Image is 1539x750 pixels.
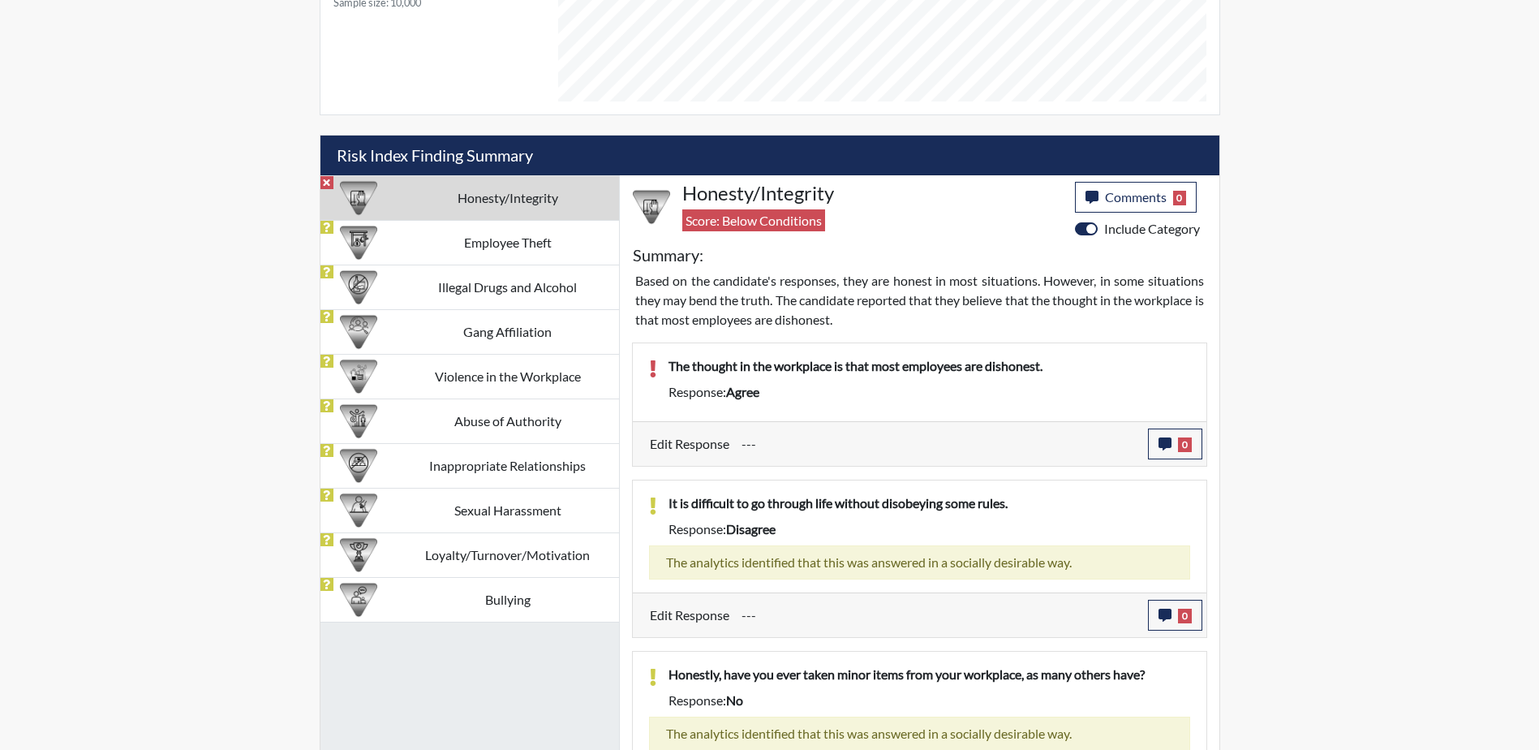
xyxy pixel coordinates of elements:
[726,521,776,537] span: disagree
[682,209,825,231] span: Score: Below Conditions
[1178,437,1192,452] span: 0
[340,313,377,351] img: CATEGORY%20ICON-02.2c5dd649.png
[1104,219,1200,239] label: Include Category
[340,537,377,574] img: CATEGORY%20ICON-17.40ef8247.png
[656,519,1202,539] div: Response:
[397,354,619,399] td: Violence in the Workplace
[633,188,670,226] img: CATEGORY%20ICON-11.a5f294f4.png
[397,220,619,265] td: Employee Theft
[1148,429,1202,459] button: 0
[397,577,619,622] td: Bullying
[1173,191,1187,205] span: 0
[668,494,1190,513] p: It is difficult to go through life without disobeying some rules.
[650,429,729,459] label: Edit Response
[340,447,377,485] img: CATEGORY%20ICON-14.139f8ef7.png
[656,382,1202,402] div: Response:
[633,245,703,265] h5: Summary:
[635,271,1204,330] p: Based on the candidate's responses, they are honest in most situations. However, in some situatio...
[397,488,619,532] td: Sexual Harassment
[650,600,729,631] label: Edit Response
[726,692,743,708] span: no
[1075,182,1197,213] button: Comments0
[656,691,1202,710] div: Response:
[340,224,377,261] img: CATEGORY%20ICON-07.58b65e52.png
[397,399,619,443] td: Abuse of Authority
[340,358,377,395] img: CATEGORY%20ICON-26.eccbb84f.png
[649,545,1190,580] div: The analytics identified that this was answered in a socially desirable way.
[397,265,619,309] td: Illegal Drugs and Alcohol
[682,182,1063,205] h4: Honesty/Integrity
[1178,609,1192,623] span: 0
[668,665,1190,684] p: Honestly, have you ever taken minor items from your workplace, as many others have?
[340,492,377,529] img: CATEGORY%20ICON-23.dd685920.png
[397,443,619,488] td: Inappropriate Relationships
[397,175,619,220] td: Honesty/Integrity
[340,403,377,440] img: CATEGORY%20ICON-01.94e51fac.png
[397,532,619,577] td: Loyalty/Turnover/Motivation
[340,179,377,217] img: CATEGORY%20ICON-11.a5f294f4.png
[397,309,619,354] td: Gang Affiliation
[1105,189,1167,205] span: Comments
[726,384,759,399] span: agree
[729,429,1148,459] div: Update the test taker's response, the change might impact the score
[668,356,1190,376] p: The thought in the workplace is that most employees are dishonest.
[729,600,1148,631] div: Update the test taker's response, the change might impact the score
[340,269,377,306] img: CATEGORY%20ICON-12.0f6f1024.png
[340,581,377,619] img: CATEGORY%20ICON-04.6d01e8fa.png
[1148,600,1202,631] button: 0
[320,136,1219,175] h5: Risk Index Finding Summary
